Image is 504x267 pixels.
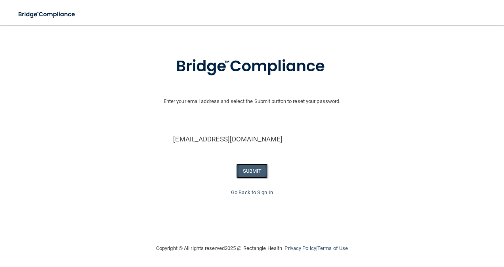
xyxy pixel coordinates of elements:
button: SUBMIT [236,164,268,178]
a: Go Back to Sign In [231,189,273,195]
a: Privacy Policy [284,245,316,251]
a: Terms of Use [317,245,348,251]
input: Email [173,130,330,148]
div: Copyright © All rights reserved 2025 @ Rectangle Health | | [107,236,397,261]
iframe: Drift Widget Chat Controller [367,211,494,242]
img: bridge_compliance_login_screen.278c3ca4.svg [160,46,344,87]
img: bridge_compliance_login_screen.278c3ca4.svg [12,6,82,23]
